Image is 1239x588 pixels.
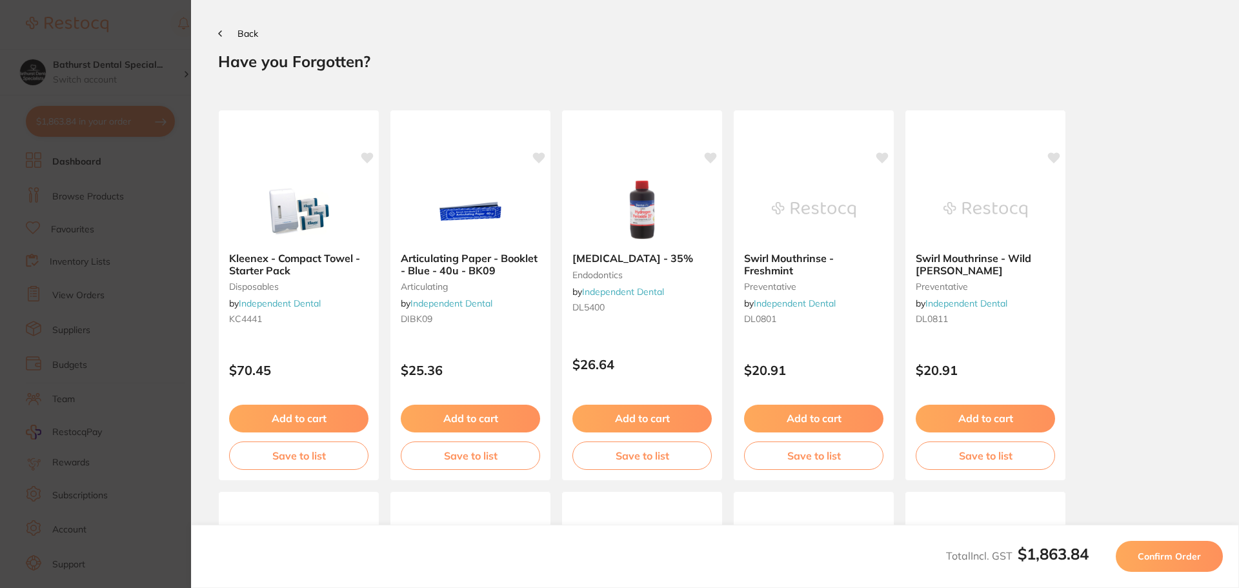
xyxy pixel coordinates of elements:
button: Save to list [744,441,883,470]
b: Swirl Mouthrinse - Wild Berry [916,252,1055,276]
button: Back [218,28,258,39]
a: Independent Dental [925,298,1007,309]
button: Save to list [572,441,712,470]
button: Add to cart [572,405,712,432]
button: Add to cart [401,405,540,432]
button: Confirm Order [1116,541,1223,572]
span: by [916,298,1007,309]
a: Independent Dental [582,286,664,298]
button: Add to cart [744,405,883,432]
span: Total Incl. GST [946,549,1089,562]
small: DIBK09 [401,314,540,324]
small: DL0801 [744,314,883,324]
button: Save to list [916,441,1055,470]
small: preventative [916,281,1055,292]
span: by [572,286,664,298]
p: $70.45 [229,363,368,378]
p: $26.64 [572,357,712,372]
img: Swirl Mouthrinse - Freshmint [772,177,856,242]
button: Add to cart [916,405,1055,432]
a: Independent Dental [239,298,321,309]
h2: Have you Forgotten? [218,52,1212,71]
span: Back [237,28,258,39]
button: Save to list [229,441,368,470]
span: by [229,298,321,309]
b: Hydrogen Peroxide - 35% [572,252,712,264]
span: by [744,298,836,309]
button: Add to cart [229,405,368,432]
b: Articulating Paper - Booklet - Blue - 40u - BK09 [401,252,540,276]
small: KC4441 [229,314,368,324]
p: $20.91 [916,363,1055,378]
small: DL5400 [572,302,712,312]
b: Swirl Mouthrinse - Freshmint [744,252,883,276]
img: Hydrogen Peroxide - 35% [600,177,684,242]
img: Articulating Paper - Booklet - Blue - 40u - BK09 [428,177,512,242]
img: Swirl Mouthrinse - Wild Berry [943,177,1027,242]
span: Confirm Order [1138,551,1201,562]
a: Independent Dental [410,298,492,309]
small: DL0811 [916,314,1055,324]
img: Kleenex - Compact Towel - Starter Pack [257,177,341,242]
b: Kleenex - Compact Towel - Starter Pack [229,252,368,276]
small: endodontics [572,270,712,280]
span: by [401,298,492,309]
small: articulating [401,281,540,292]
button: Save to list [401,441,540,470]
b: $1,863.84 [1018,544,1089,563]
small: disposables [229,281,368,292]
a: Independent Dental [754,298,836,309]
small: preventative [744,281,883,292]
p: $20.91 [744,363,883,378]
p: $25.36 [401,363,540,378]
